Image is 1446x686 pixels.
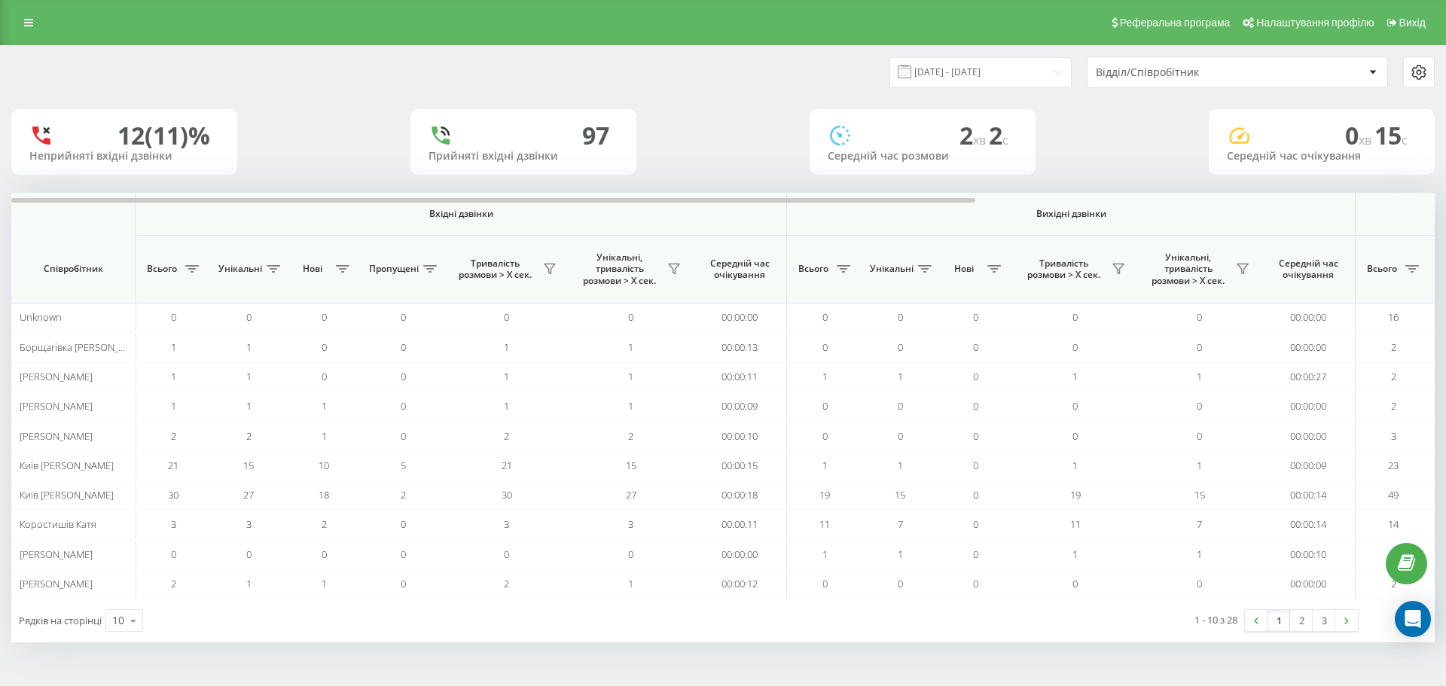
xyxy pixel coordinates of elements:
span: 10 [319,459,329,472]
span: 1 [1197,459,1202,472]
span: Київ [PERSON_NAME] [20,459,114,472]
span: Вихідні дзвінки [822,208,1320,220]
span: 0 [973,399,978,413]
a: 2 [1290,610,1313,631]
span: 0 [1072,310,1078,324]
span: 30 [168,488,178,502]
td: 00:00:27 [1261,362,1356,392]
span: 0 [1345,119,1374,151]
span: 0 [1072,577,1078,590]
span: 1 [322,399,327,413]
span: 0 [1072,399,1078,413]
td: 00:00:13 [693,332,787,361]
span: Всього [1363,263,1401,275]
span: Вхідні дзвінки [175,208,747,220]
span: 1 [171,340,176,354]
td: 00:00:10 [693,421,787,450]
span: 0 [401,429,406,443]
span: 1 [822,547,828,561]
span: Тривалість розмови > Х сек. [1020,258,1107,281]
span: [PERSON_NAME] [20,370,93,383]
span: 0 [973,577,978,590]
span: 15 [1374,119,1408,151]
span: 30 [502,488,512,502]
td: 00:00:14 [1261,480,1356,510]
span: 2 [246,429,252,443]
span: 18 [319,488,329,502]
span: 0 [322,370,327,383]
span: Київ [PERSON_NAME] [20,488,114,502]
div: Прийняті вхідні дзвінки [429,150,618,163]
span: 7 [1197,517,1202,531]
div: 12 (11)% [117,121,210,150]
div: Неприйняті вхідні дзвінки [29,150,219,163]
span: 0 [973,340,978,354]
span: [PERSON_NAME] [20,547,93,561]
span: 11 [1070,517,1081,531]
span: 0 [504,310,509,324]
span: 3 [246,517,252,531]
span: Unknown [20,310,62,324]
span: 1 [246,399,252,413]
span: Середній час очікування [1273,258,1344,281]
div: Середній час розмови [828,150,1017,163]
span: 0 [401,517,406,531]
span: 0 [401,340,406,354]
span: 21 [502,459,512,472]
td: 00:00:11 [693,510,787,539]
span: Налаштування профілю [1256,17,1374,29]
span: Співробітник [24,263,122,275]
td: 00:00:12 [693,569,787,599]
span: 27 [243,488,254,502]
span: 0 [898,429,903,443]
span: Всього [795,263,832,275]
span: 15 [1194,488,1205,502]
span: 0 [973,370,978,383]
span: 0 [822,310,828,324]
span: 14 [1388,517,1399,531]
span: 0 [973,547,978,561]
span: 0 [401,547,406,561]
span: Пропущені [369,263,419,275]
span: 19 [1070,488,1081,502]
span: 2 [322,517,327,531]
span: 2 [989,119,1008,151]
span: 1 [322,577,327,590]
span: 0 [1072,340,1078,354]
span: 0 [401,310,406,324]
span: 1 [898,370,903,383]
span: 1 [504,370,509,383]
span: 0 [822,577,828,590]
span: 23 [1388,459,1399,472]
span: 2 [171,577,176,590]
td: 00:00:00 [693,540,787,569]
span: c [1002,132,1008,148]
span: 0 [898,310,903,324]
span: 1 [898,547,903,561]
span: 0 [1197,340,1202,354]
span: 15 [626,459,636,472]
span: 2 [1391,399,1396,413]
span: 15 [895,488,905,502]
span: Унікальні, тривалість розмови > Х сек. [1145,252,1231,287]
span: Коростишів Катя [20,517,96,531]
span: 1 [628,370,633,383]
span: 7 [898,517,903,531]
span: 1 [504,340,509,354]
span: Тривалість розмови > Х сек. [452,258,538,281]
span: 3 [1391,429,1396,443]
span: 0 [1197,577,1202,590]
span: 0 [973,310,978,324]
span: [PERSON_NAME] [20,399,93,413]
span: 0 [171,547,176,561]
span: Вихід [1399,17,1426,29]
span: Борщагівка [PERSON_NAME] [20,340,148,354]
span: 2 [504,429,509,443]
span: 3 [628,517,633,531]
td: 00:00:10 [1261,540,1356,569]
span: 0 [628,310,633,324]
td: 00:00:00 [1261,303,1356,332]
span: 49 [1388,488,1399,502]
td: 00:00:00 [1261,569,1356,599]
span: 1 [1072,459,1078,472]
